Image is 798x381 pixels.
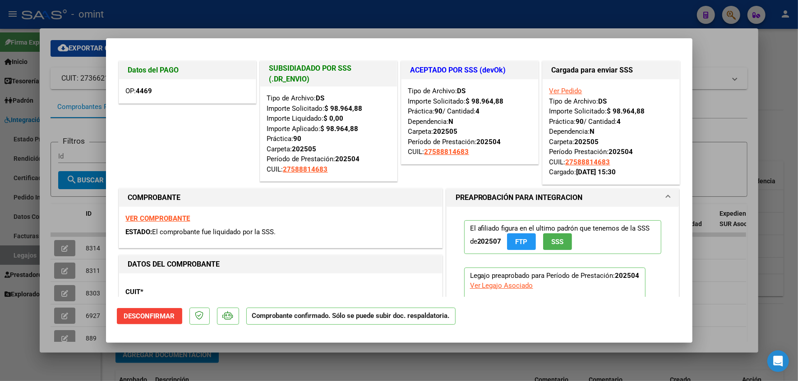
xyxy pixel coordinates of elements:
strong: 4 [476,107,480,115]
strong: 202505 [292,145,317,153]
strong: DS [599,97,607,105]
h1: SUBSIDIADADO POR SSS (.DR_ENVIO) [269,63,388,85]
button: Desconfirmar [117,308,182,324]
h1: ACEPTADO POR SSS (devOk) [411,65,529,76]
strong: 90 [435,107,443,115]
div: Open Intercom Messenger [767,350,789,372]
strong: 202504 [336,155,360,163]
p: El afiliado figura en el ultimo padrón que tenemos de la SSS de [464,220,662,254]
strong: 202504 [615,272,640,280]
strong: $ 98.964,88 [607,107,645,115]
h1: Cargada para enviar SSS [552,65,670,76]
strong: 202507 [477,237,502,245]
strong: 4 [617,118,621,126]
a: VER COMPROBANTE [126,214,190,222]
span: Desconfirmar [124,312,175,320]
div: Ver Legajo Asociado [470,281,533,290]
span: El comprobante fue liquidado por la SSS. [152,228,276,236]
div: Tipo de Archivo: Importe Solicitado: Práctica: / Cantidad: Dependencia: Carpeta: Período Prestaci... [549,86,673,177]
span: OP: [126,87,152,95]
span: 27588814683 [566,158,610,166]
p: CUIT [126,287,219,297]
h1: PREAPROBACIÓN PARA INTEGRACION [456,192,583,203]
strong: $ 0,00 [324,114,344,122]
strong: 90 [576,118,584,126]
strong: N [449,118,454,126]
span: ESTADO: [126,228,152,236]
span: FTP [515,238,527,246]
strong: 90 [294,135,302,143]
mat-expansion-panel-header: PREAPROBACIÓN PARA INTEGRACION [447,189,679,207]
strong: N [590,127,595,136]
strong: 4469 [136,87,152,95]
strong: 202505 [434,127,458,136]
strong: $ 98.964,88 [321,125,359,133]
strong: $ 98.964,88 [325,104,363,113]
button: FTP [507,233,536,250]
strong: 202504 [477,138,501,146]
button: SSS [543,233,572,250]
span: 27588814683 [283,165,328,173]
strong: [DATE] 15:30 [577,168,616,176]
p: Legajo preaprobado para Período de Prestación: [464,268,646,364]
p: Comprobante confirmado. Sólo se puede subir doc. respaldatoria. [246,308,456,325]
strong: DS [457,87,466,95]
h1: Datos del PAGO [128,65,247,76]
span: 27588814683 [424,148,469,156]
div: Tipo de Archivo: Importe Solicitado: Importe Liquidado: Importe Aplicado: Práctica: Carpeta: Perí... [267,93,390,174]
strong: 202504 [609,148,633,156]
strong: $ 98.964,88 [466,97,504,105]
div: Tipo de Archivo: Importe Solicitado: Práctica: / Cantidad: Dependencia: Carpeta: Período de Prest... [408,86,531,157]
span: SSS [551,238,563,246]
strong: 202505 [575,138,599,146]
a: Ver Pedido [549,87,582,95]
strong: COMPROBANTE [128,193,181,202]
strong: DATOS DEL COMPROBANTE [128,260,220,268]
strong: DS [316,94,325,102]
